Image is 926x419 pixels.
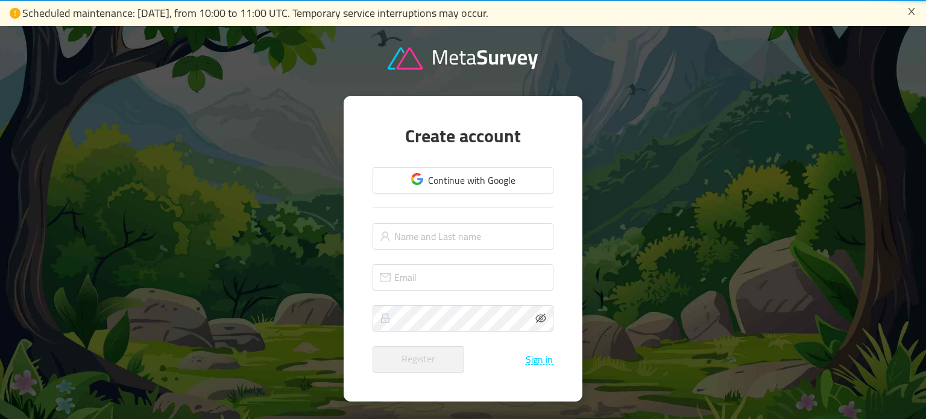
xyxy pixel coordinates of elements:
[907,7,916,16] i: icon: close
[907,5,916,18] button: icon: close
[380,231,391,242] i: icon: user
[10,8,20,19] i: icon: exclamation-circle
[22,3,488,23] span: Scheduled maintenance: [DATE], from 10:00 to 11:00 UTC. Temporary service interruptions may occur.
[373,125,553,148] h1: Create account
[373,264,553,291] input: Email
[525,354,553,365] button: Sign in
[373,167,553,194] button: Continue with Google
[373,223,553,250] input: Name and Last name
[535,313,546,324] i: icon: eye-invisible
[373,346,464,373] button: Register
[380,272,391,283] i: icon: mail
[380,313,391,324] i: icon: lock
